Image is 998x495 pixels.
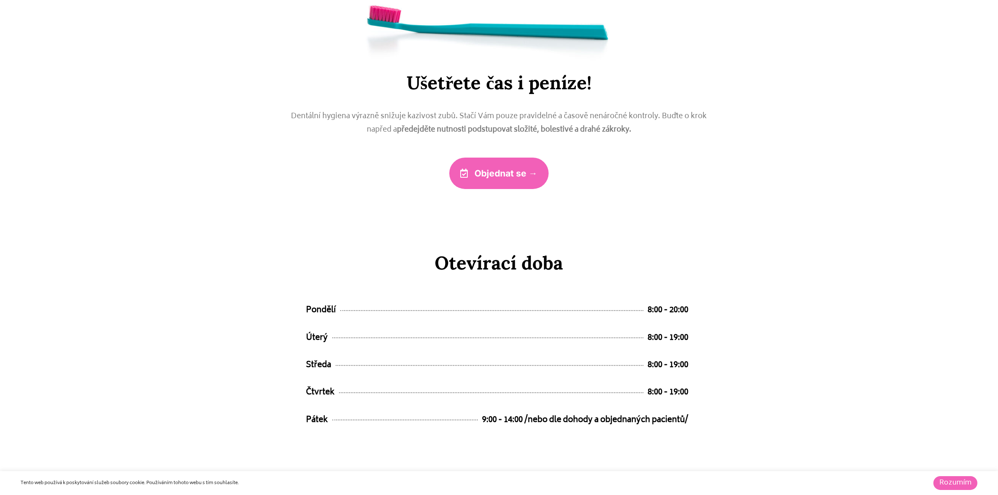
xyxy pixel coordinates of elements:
[306,303,689,322] a: Pondělí 8:00 - 20:00
[306,331,328,345] span: Úterý
[648,303,688,318] span: 8:00 - 20:00
[397,124,631,136] strong: předejděte nutnosti podstupovat složité, bolestivé a drahé zákroky.
[306,385,335,400] span: Čtvrtek
[21,479,690,487] div: Tento web používá k poskytování služeb soubory cookie. Používáním tohoto webu s tím souhlasíte.
[475,169,538,178] span: Objednat se →
[306,358,332,373] span: Středa
[306,331,689,350] a: Úterý 8:00 - 19:00
[648,331,688,345] span: 8:00 - 19:00
[648,358,688,373] span: 8:00 - 19:00
[306,413,328,428] span: Pátek
[248,72,751,94] h2: Ušetřete čas i peníze!
[306,358,689,377] a: Středa 8:00 - 19:00
[648,385,688,400] span: 8:00 - 19:00
[933,476,977,490] a: Rozumím
[449,158,549,189] a: Objednat se →
[306,385,689,404] a: Čtvrtek 8:00 - 19:00
[283,110,715,137] p: Dentální hygiena výrazně snižuje kazivost zubů. Stačí Vám pouze pravidelné a časově nenáročné kon...
[306,303,336,318] span: Pondělí
[306,413,689,432] a: Pátek 9:00 - 14:00 /nebo dle dohody a objednaných pacientů/
[482,413,688,428] span: 9:00 - 14:00 /nebo dle dohody a objednaných pacientů/
[252,252,747,274] h2: Otevírací doba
